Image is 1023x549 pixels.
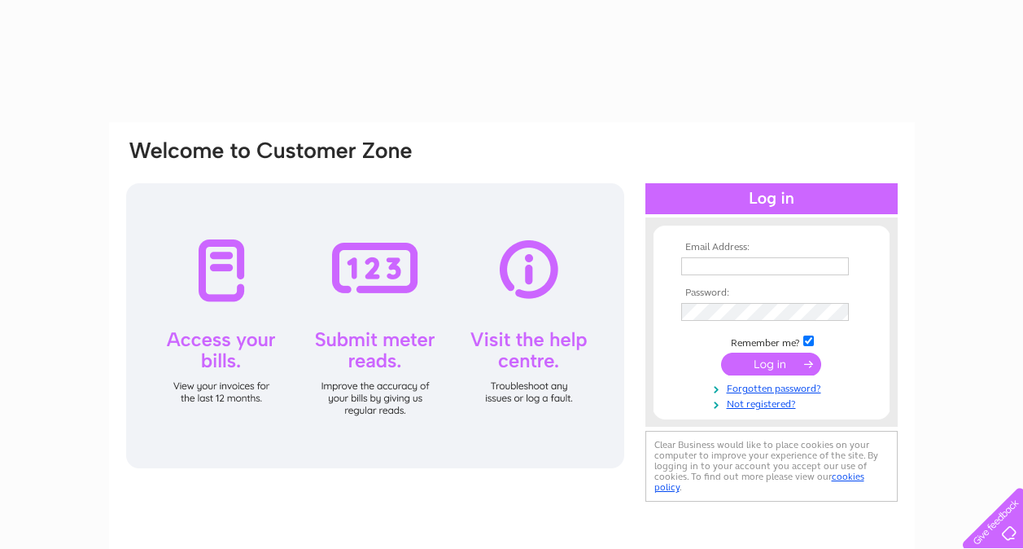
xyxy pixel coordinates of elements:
[681,380,866,395] a: Forgotten password?
[677,288,866,299] th: Password:
[721,353,821,376] input: Submit
[654,471,864,493] a: cookies policy
[681,395,866,411] a: Not registered?
[677,333,866,349] td: Remember me?
[645,431,898,502] div: Clear Business would like to place cookies on your computer to improve your experience of the sit...
[677,242,866,253] th: Email Address:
